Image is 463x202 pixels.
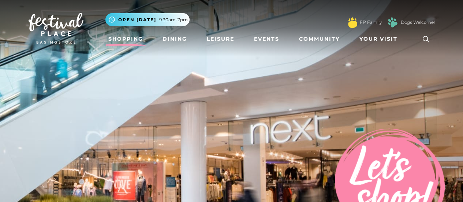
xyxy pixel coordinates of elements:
[29,13,83,44] img: Festival Place Logo
[356,32,404,46] a: Your Visit
[359,35,397,43] span: Your Visit
[105,32,146,46] a: Shopping
[118,16,156,23] span: Open [DATE]
[360,19,382,26] a: FP Family
[204,32,237,46] a: Leisure
[105,13,190,26] button: Open [DATE] 9.30am-7pm
[159,16,188,23] span: 9.30am-7pm
[296,32,343,46] a: Community
[401,19,435,26] a: Dogs Welcome!
[251,32,282,46] a: Events
[160,32,190,46] a: Dining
